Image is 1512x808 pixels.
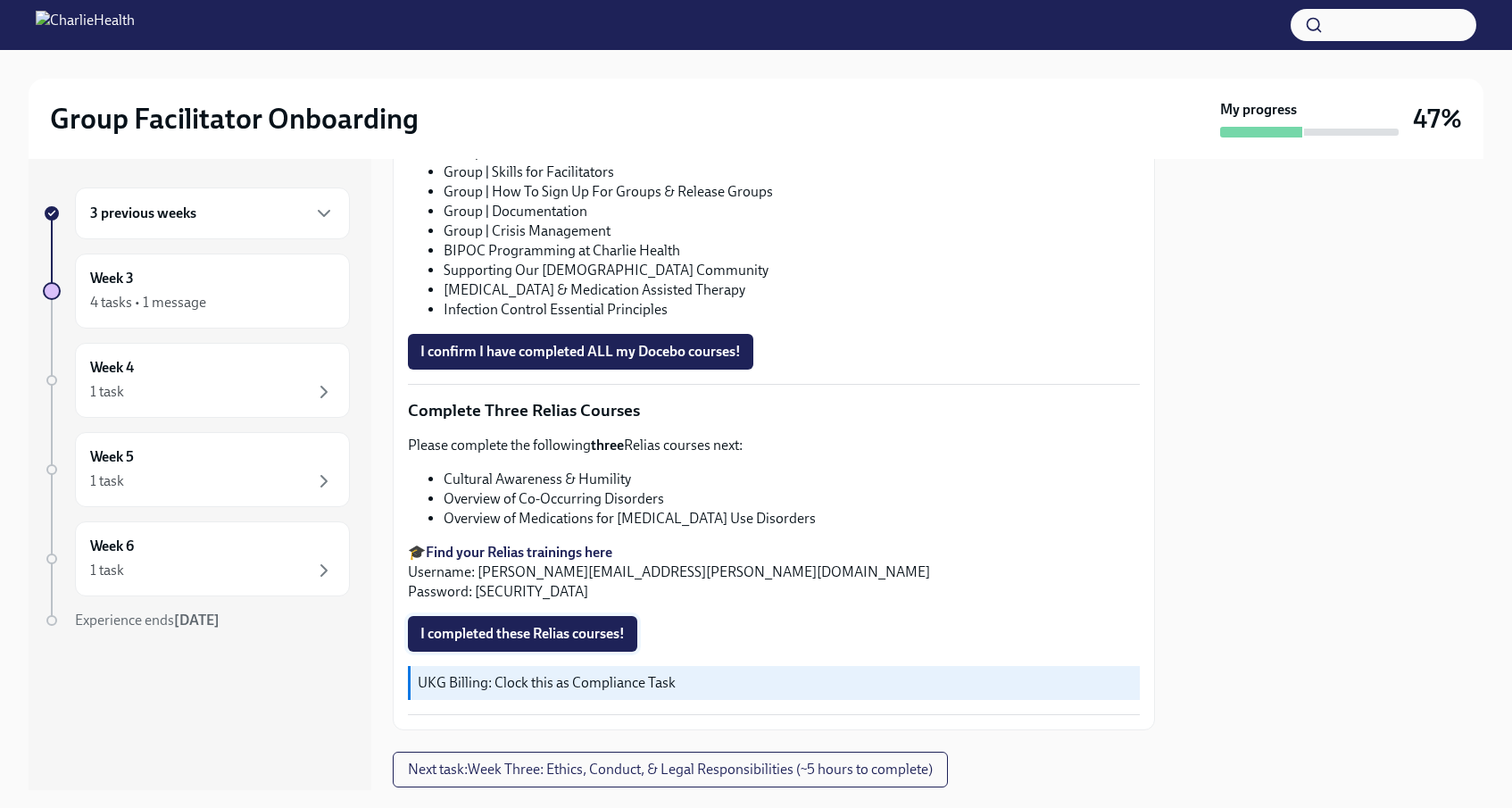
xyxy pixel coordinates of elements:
span: I completed these Relias courses! [420,625,625,643]
li: Group | Crisis Management [444,221,1140,241]
div: 1 task [90,382,124,402]
h6: Week 4 [90,358,134,378]
button: I completed these Relias courses! [408,616,637,652]
div: 3 previous weeks [75,187,350,239]
li: Group | Documentation [444,202,1140,221]
li: Infection Control Essential Principles [444,300,1140,320]
li: Supporting Our [DEMOGRAPHIC_DATA] Community [444,261,1140,280]
strong: My progress [1220,100,1297,120]
a: Week 34 tasks • 1 message [43,254,350,329]
li: [MEDICAL_DATA] & Medication Assisted Therapy [444,280,1140,300]
h3: 47% [1413,103,1462,135]
strong: [DATE] [174,612,220,629]
li: Group | Skills for Facilitators [444,162,1140,182]
span: Experience ends [75,612,220,629]
span: Next task : Week Three: Ethics, Conduct, & Legal Responsibilities (~5 hours to complete) [408,761,933,779]
button: I confirm I have completed ALL my Docebo courses! [408,334,753,370]
li: Overview of Medications for [MEDICAL_DATA] Use Disorders [444,509,1140,529]
img: CharlieHealth [36,11,135,39]
strong: three [591,437,624,454]
li: BIPOC Programming at Charlie Health [444,241,1140,261]
span: I confirm I have completed ALL my Docebo courses! [420,343,741,361]
h6: 3 previous weeks [90,204,196,223]
h2: Group Facilitator Onboarding [50,101,419,137]
h6: Week 3 [90,269,134,288]
p: 🎓 Username: [PERSON_NAME][EMAIL_ADDRESS][PERSON_NAME][DOMAIN_NAME] Password: [SECURITY_DATA] [408,543,1140,602]
li: Overview of Co-Occurring Disorders [444,489,1140,509]
button: Next task:Week Three: Ethics, Conduct, & Legal Responsibilities (~5 hours to complete) [393,752,948,787]
li: Group | How To Sign Up For Groups & Release Groups [444,182,1140,202]
div: 4 tasks • 1 message [90,293,206,312]
a: Week 61 task [43,521,350,596]
h6: Week 5 [90,447,134,467]
a: Week 41 task [43,343,350,418]
p: UKG Billing: Clock this as Compliance Task [418,673,1133,693]
a: Week 51 task [43,432,350,507]
p: Complete Three Relias Courses [408,399,1140,422]
li: Cultural Awareness & Humility [444,470,1140,489]
a: Find your Relias trainings here [426,544,612,561]
div: 1 task [90,471,124,491]
h6: Week 6 [90,537,134,556]
div: 1 task [90,561,124,580]
p: Please complete the following Relias courses next: [408,436,1140,455]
